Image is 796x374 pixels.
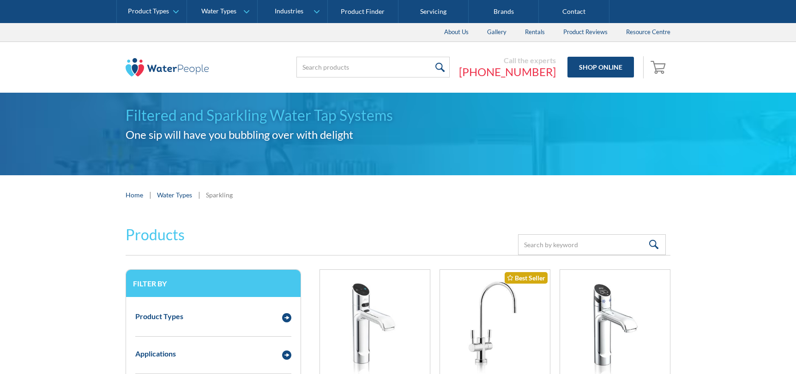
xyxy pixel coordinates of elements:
div: | [148,189,152,200]
div: Applications [135,348,176,359]
img: shopping cart [651,59,668,74]
a: Resource Centre [617,23,680,42]
h2: One sip will have you bubbling over with delight [126,126,670,143]
a: About Us [435,23,478,42]
div: Product Types [135,311,183,322]
div: Sparkling [206,190,233,200]
a: Water Types [157,190,192,200]
h1: Filtered and Sparkling Water Tap Systems [126,104,670,126]
a: [PHONE_NUMBER] [459,65,556,79]
h3: Filter by [133,279,294,288]
img: The Water People [126,58,209,77]
div: Call the experts [459,56,556,65]
a: Rentals [516,23,554,42]
div: Industries [275,7,303,15]
a: Gallery [478,23,516,42]
div: Water Types [201,7,236,15]
a: Open empty cart [648,56,670,78]
a: Shop Online [567,57,634,77]
h2: Products [126,224,185,246]
a: Product Reviews [554,23,617,42]
div: | [197,189,201,200]
input: Search by keyword [518,234,666,255]
div: Best Seller [505,272,548,284]
input: Search products [296,57,450,77]
a: Home [126,190,143,200]
div: Product Types [128,7,169,15]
